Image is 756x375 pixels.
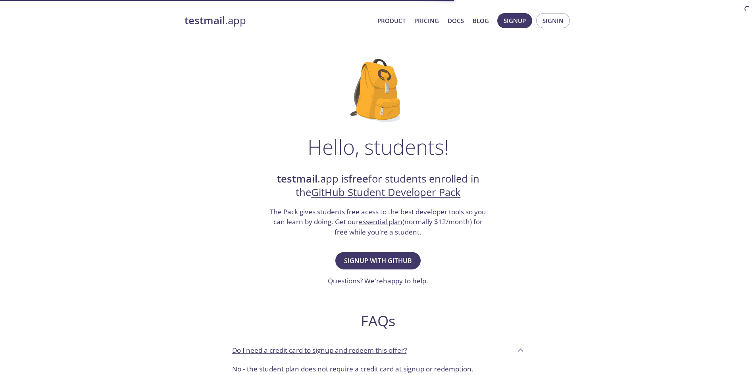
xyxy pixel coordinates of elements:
a: Docs [448,15,464,26]
a: Pricing [414,15,439,26]
div: Do I need a credit card to signup and redeem this offer? [226,339,531,361]
h2: FAQs [226,312,531,330]
p: Do I need a credit card to signup and redeem this offer? [232,345,407,356]
a: testmail.app [185,14,371,27]
h3: The Pack gives students free acess to the best developer tools so you can learn by doing. Get our... [269,207,487,237]
h2: .app is for students enrolled in the [269,172,487,200]
a: essential plan [359,217,402,226]
a: Product [377,15,406,26]
span: Signup with GitHub [344,255,412,266]
h1: Hello, students! [308,135,449,159]
strong: testmail [277,172,317,186]
img: github-student-backpack.png [350,59,406,122]
a: Blog [473,15,489,26]
p: No - the student plan does not require a credit card at signup or redemption. [232,364,524,374]
strong: free [348,172,368,186]
a: happy to help [383,276,426,285]
button: Signup [497,13,532,28]
span: Signin [542,15,564,26]
span: Signup [504,15,526,26]
h3: Questions? We're . [328,276,428,286]
a: GitHub Student Developer Pack [311,185,461,199]
button: Signin [536,13,570,28]
strong: testmail [185,13,225,27]
button: Signup with GitHub [335,252,421,269]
